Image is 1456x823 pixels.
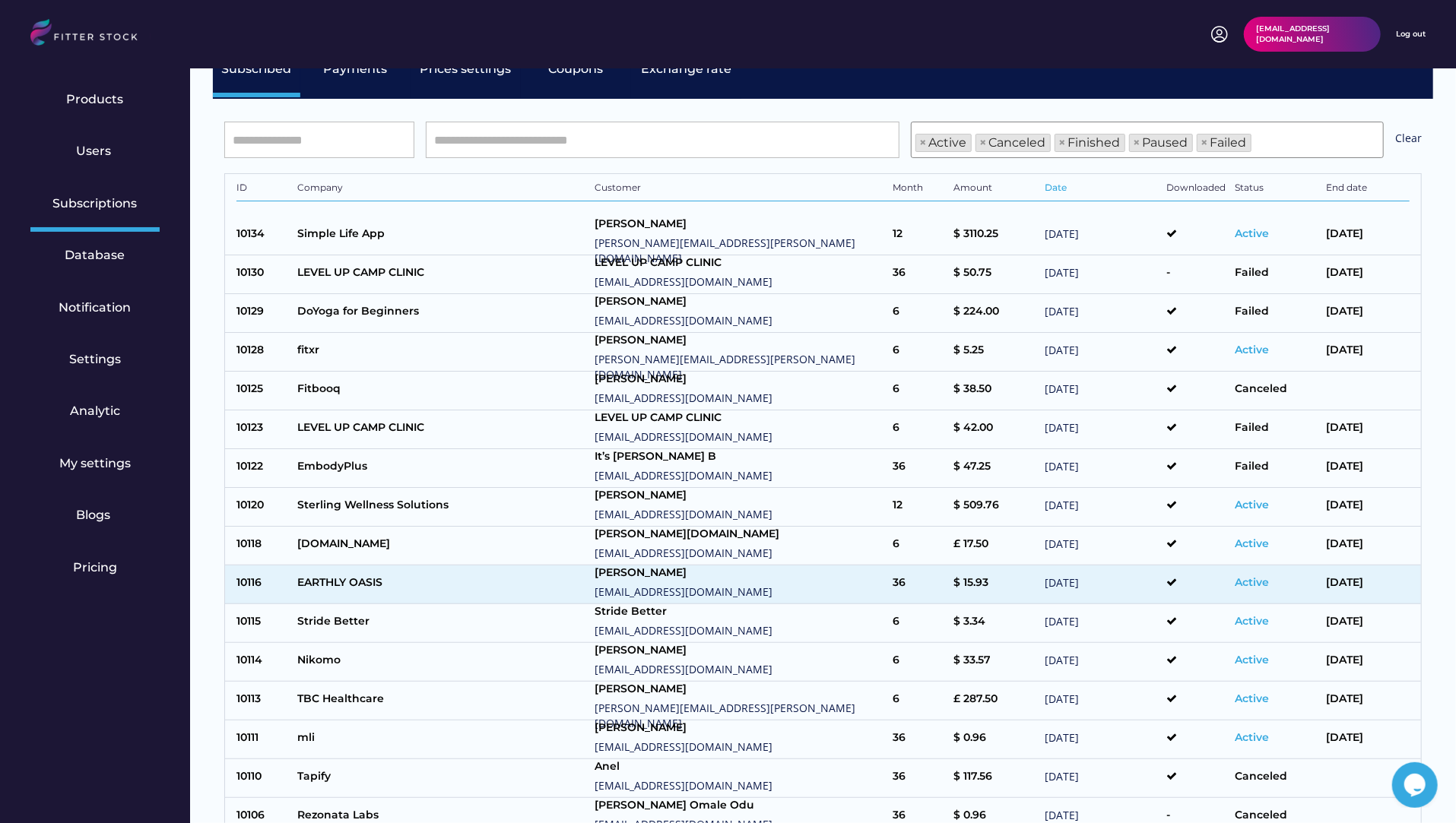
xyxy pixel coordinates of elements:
[893,653,946,672] div: 6
[893,304,946,323] div: 6
[59,299,132,316] div: Notification
[1235,769,1318,788] div: Canceled
[893,420,946,439] div: 6
[1045,343,1159,362] div: [DATE]
[236,614,290,633] div: 10115
[1235,343,1318,362] div: Active
[1326,343,1410,362] div: [DATE]
[76,143,114,160] div: Users
[236,575,290,594] div: 10116
[893,498,946,517] div: 12
[893,226,946,245] div: 12
[953,420,1037,439] div: $ 42.00
[953,730,1037,749] div: $ 0.96
[549,61,604,78] div: Coupons
[595,255,886,271] div: LEVEL UP CAMP CLINIC
[297,769,588,788] div: Tapify
[297,614,588,633] div: Stride Better
[980,137,988,149] span: ×
[1235,420,1318,439] div: Failed
[953,575,1037,594] div: $ 15.93
[893,769,946,788] div: 36
[297,343,588,362] div: fitxr
[595,182,886,197] div: Customer
[595,739,886,755] div: [EMAIL_ADDRESS][DOMAIN_NAME]
[595,313,886,328] div: [EMAIL_ADDRESS][DOMAIN_NAME]
[953,265,1037,284] div: $ 50.75
[595,546,886,561] div: [EMAIL_ADDRESS][DOMAIN_NAME]
[297,653,588,672] div: Nikomo
[595,643,886,658] div: [PERSON_NAME]
[1235,226,1318,245] div: Active
[595,217,886,232] div: [PERSON_NAME]
[297,498,588,517] div: Sterling Wellness Solutions
[1235,575,1318,594] div: Active
[595,449,886,464] div: It’s [PERSON_NAME] B
[1045,692,1159,711] div: [DATE]
[1129,134,1193,152] li: Paused
[975,134,1051,152] li: Canceled
[30,19,151,50] img: LOGO.svg
[1392,762,1441,808] iframe: chat widget
[595,429,886,445] div: [EMAIL_ADDRESS][DOMAIN_NAME]
[1045,265,1159,284] div: [DATE]
[297,692,588,711] div: TBC Healthcare
[1045,730,1159,749] div: [DATE]
[595,488,886,503] div: [PERSON_NAME]
[236,381,290,400] div: 10125
[1045,226,1159,245] div: [DATE]
[953,614,1037,633] div: $ 3.34
[1166,265,1227,284] div: -
[1326,420,1410,439] div: [DATE]
[595,565,886,581] div: [PERSON_NAME]
[1235,537,1318,556] div: Active
[297,575,588,594] div: EARTHLY OASIS
[1235,381,1318,400] div: Canceled
[297,381,588,400] div: Fitbooq
[1045,381,1159,400] div: [DATE]
[595,294,886,309] div: [PERSON_NAME]
[953,459,1037,478] div: $ 47.25
[236,182,290,197] div: ID
[1166,182,1227,197] div: Downloaded
[595,798,886,813] div: [PERSON_NAME] Omale Odu
[595,507,886,522] div: [EMAIL_ADDRESS][DOMAIN_NAME]
[953,343,1037,362] div: $ 5.25
[236,420,290,439] div: 10123
[1396,29,1426,40] div: Log out
[1235,182,1318,197] div: Status
[65,247,125,264] div: Database
[1326,226,1410,245] div: [DATE]
[1235,653,1318,672] div: Active
[1326,304,1410,323] div: [DATE]
[953,381,1037,400] div: $ 38.50
[1045,420,1159,439] div: [DATE]
[236,459,290,478] div: 10122
[1235,614,1318,633] div: Active
[893,265,946,284] div: 36
[1235,265,1318,284] div: Failed
[297,226,588,245] div: Simple Life App
[595,778,886,793] div: [EMAIL_ADDRESS][DOMAIN_NAME]
[1045,182,1159,197] div: Date
[595,662,886,677] div: [EMAIL_ADDRESS][DOMAIN_NAME]
[1326,498,1410,517] div: [DATE]
[1045,614,1159,633] div: [DATE]
[236,537,290,556] div: 10118
[1256,24,1369,45] div: [EMAIL_ADDRESS][DOMAIN_NAME]
[893,182,946,197] div: Month
[297,265,588,284] div: LEVEL UP CAMP CLINIC
[236,265,290,284] div: 10130
[953,537,1037,556] div: £ 17.50
[236,730,290,749] div: 10111
[595,682,886,697] div: [PERSON_NAME]
[1059,137,1067,149] span: ×
[595,759,886,774] div: Anel
[76,507,114,524] div: Blogs
[236,653,290,672] div: 10114
[297,304,588,323] div: DoYoga for Beginners
[953,692,1037,711] div: £ 287.50
[236,498,290,517] div: 10120
[1045,498,1159,517] div: [DATE]
[595,604,886,619] div: Stride Better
